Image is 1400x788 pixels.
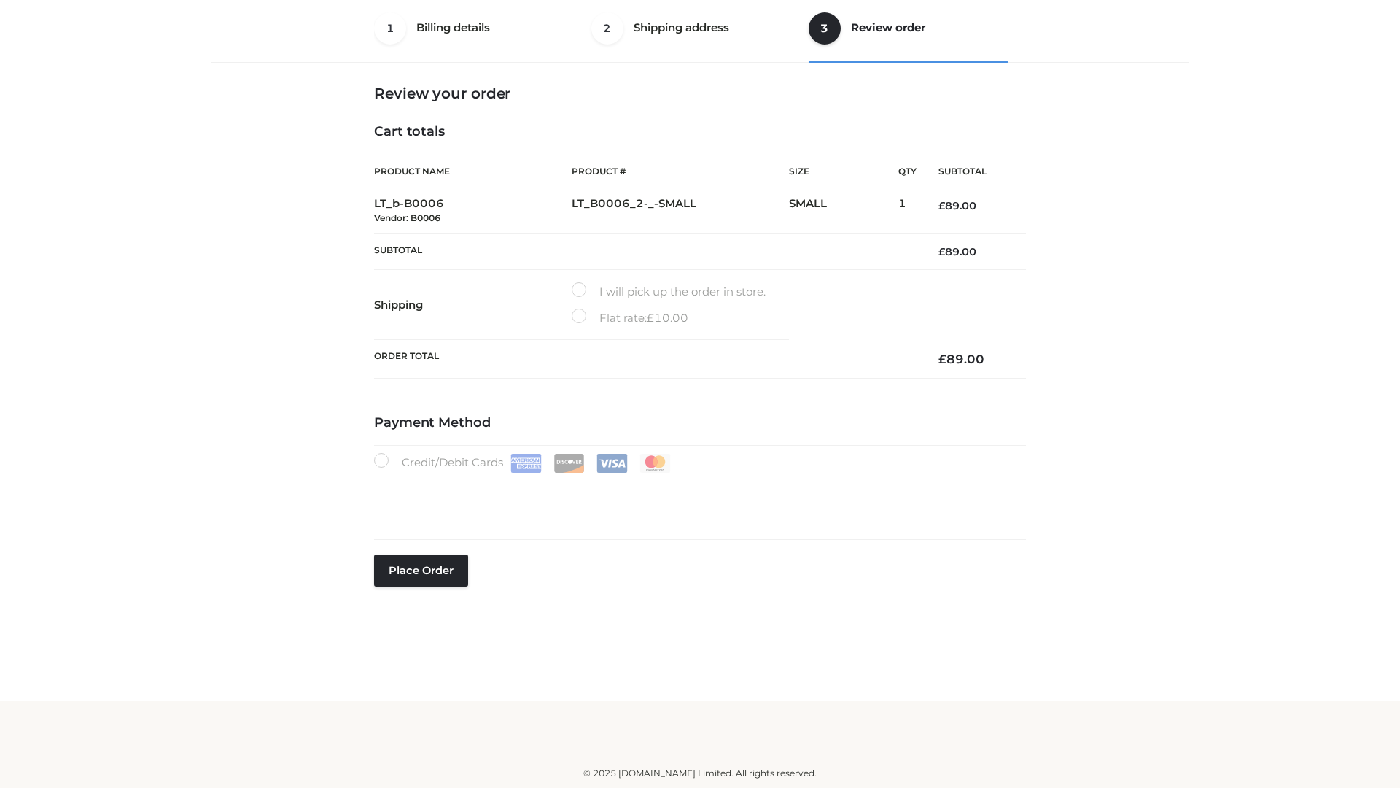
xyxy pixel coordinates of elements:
span: £ [938,199,945,212]
h3: Review your order [374,85,1026,102]
button: Place order [374,555,468,587]
h4: Cart totals [374,124,1026,140]
small: Vendor: B0006 [374,212,440,223]
th: Product Name [374,155,572,188]
label: I will pick up the order in store. [572,282,766,301]
img: Amex [510,454,542,473]
bdi: 89.00 [938,199,976,212]
span: £ [938,352,946,366]
th: Subtotal [917,155,1026,188]
h4: Payment Method [374,415,1026,431]
th: Subtotal [374,233,917,269]
span: £ [647,311,654,325]
bdi: 89.00 [938,352,984,366]
td: SMALL [789,188,898,234]
th: Size [789,155,891,188]
label: Credit/Debit Cards [374,453,672,473]
img: Discover [553,454,585,473]
td: 1 [898,188,917,234]
td: LT_B0006_2-_-SMALL [572,188,789,234]
bdi: 89.00 [938,245,976,258]
span: £ [938,245,945,258]
label: Flat rate: [572,309,688,328]
th: Shipping [374,270,572,340]
td: LT_b-B0006 [374,188,572,234]
th: Qty [898,155,917,188]
th: Order Total [374,340,917,379]
bdi: 10.00 [647,311,688,325]
div: © 2025 [DOMAIN_NAME] Limited. All rights reserved. [217,766,1183,781]
iframe: Secure payment input frame [371,470,1023,523]
img: Mastercard [639,454,671,473]
img: Visa [596,454,628,473]
th: Product # [572,155,789,188]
